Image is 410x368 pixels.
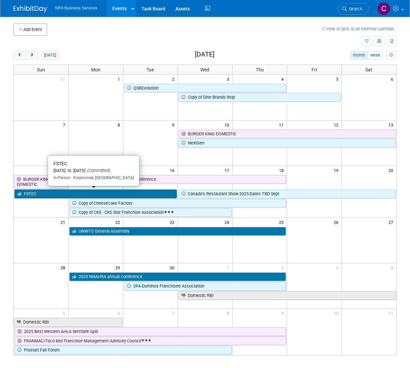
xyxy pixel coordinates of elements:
span: Thu [256,67,264,72]
span: 5 [62,309,68,317]
span: 3 [335,263,341,272]
button: next [26,51,38,60]
span: 8 [226,309,232,317]
button: week [368,51,383,60]
span: 13 [388,121,396,129]
a: QSREvolution [124,84,286,93]
span: 22 [115,218,123,226]
span: Sun [37,67,45,72]
span: 8 [117,121,123,129]
a: Amusement and Theme Park conference [69,175,286,184]
span: 7 [171,309,177,317]
span: 7 [62,121,68,129]
span: 11 [278,121,287,129]
span: 18 [278,166,287,174]
span: FSTEC [53,161,67,166]
a: Copy of CKE - CKE Star Franchise Association [69,208,232,217]
a: Domestic RBI [14,318,122,327]
span: Mon [91,67,100,72]
a: Copy of Dine Brands Ihop [178,93,341,102]
span: NRA Business Services [55,6,97,10]
span: 9 [281,309,287,317]
span: 30 [169,263,177,272]
a: FRANMAC/Taco Bell Franchise Management Advisory Council [14,337,286,345]
span: 9 [171,121,177,129]
span: 28 [60,263,68,272]
a: Search [338,3,369,15]
span: 20 [388,166,396,174]
span: 12 [333,121,341,129]
span: 19 [333,166,341,174]
a: Copy of Cheesecake Factory [69,199,286,208]
a: BURGER KING DOMESTIC [14,175,68,189]
span: 25 [278,218,287,226]
span: 11 [388,309,396,317]
a: 2025 Best Western AHLA ServSafe split [14,327,286,336]
span: In-Person [53,175,71,180]
a: DFA-Dominos Franchisee Association [124,282,286,291]
span: 6 [390,75,396,83]
div: [DATE] to [DATE] [53,168,134,174]
button: myCustomButton [386,51,397,60]
span: 1 [117,75,123,83]
button: prev [13,51,26,60]
img: ExhibitDay [13,6,47,12]
a: Prostart Fall Forum [14,346,232,355]
span: 24 [224,218,232,226]
span: 10 [333,309,341,317]
span: 4 [390,263,396,272]
a: UNWTO General Assembly [69,227,286,236]
span: Sat [365,67,372,72]
a: BURGER KING DOMESTIC [178,130,396,138]
button: month [350,51,368,60]
span: 10 [224,121,232,129]
span: 4 [281,75,287,83]
span: 6 [117,309,123,317]
span: 21 [60,218,68,226]
span: 31 [60,75,68,83]
span: 26 [333,218,341,226]
span: 3 [226,75,232,83]
span: 29 [115,263,123,272]
a: NextGen [178,139,396,147]
h2: [DATE] [195,51,214,58]
a: FSTEC [14,190,177,198]
a: Canada’s Restaurant Show 2025-Dates TBD Sept [178,190,396,198]
span: 27 [388,218,396,226]
span: 23 [169,218,177,226]
span: 17 [224,166,232,174]
span: 1 [226,263,232,272]
i: Personalize Calendar [389,53,394,58]
span: Search [347,6,362,11]
button: Add Event [13,24,47,36]
span: Tue [147,67,154,72]
a: 2025 NNAHRA annual conference [69,272,286,281]
span: 16 [169,166,177,174]
a: Domestic RBI [178,291,396,300]
span: Fri [312,67,317,72]
span: (Committed) [85,168,111,173]
a: How to sync to an external calendar... [322,26,397,31]
span: 2 [171,75,177,83]
span: Kissimmee, [GEOGRAPHIC_DATA] [71,175,134,180]
span: 2 [281,263,287,272]
img: Chip Romp [377,2,390,15]
span: Wed [200,67,209,72]
span: 5 [335,75,341,83]
button: [DATE] [41,51,59,60]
